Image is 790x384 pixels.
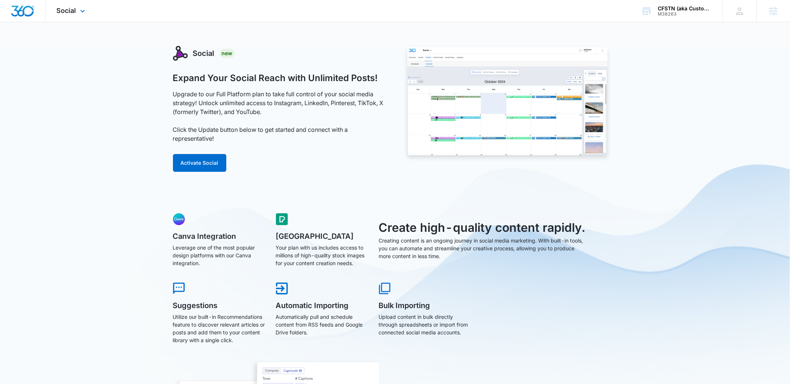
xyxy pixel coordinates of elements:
h3: Social [193,48,214,59]
h5: [GEOGRAPHIC_DATA] [276,233,369,240]
h5: Automatic Importing [276,302,369,309]
div: account name [658,6,712,11]
p: Utilize our built-in Recommendations feature to discover relevant articles or posts and add them ... [173,313,266,344]
div: account id [658,11,712,17]
h5: Canva Integration [173,233,266,240]
p: Creating content is an ongoing journey in social media marketing. With built-in tools, you can au... [379,237,587,260]
p: Automatically pull and schedule content from RSS feeds and Google Drive folders. [276,313,369,336]
h5: Bulk Importing [379,302,471,309]
div: New [220,49,235,58]
p: Your plan with us includes access to millions of high-quality stock images for your content creat... [276,244,369,267]
span: Social [57,7,76,14]
p: Upgrade to our Full Platform plan to take full control of your social media strategy! Unlock unli... [173,90,387,143]
button: Activate Social [173,154,226,172]
h5: Suggestions [173,302,266,309]
p: Upload content in bulk directly through spreadsheets or import from connected social media accounts. [379,313,471,336]
h1: Expand Your Social Reach with Unlimited Posts! [173,73,378,84]
h3: Create high-quality content rapidly. [379,219,587,237]
p: Leverage one of the most popular design platforms with our Canva integration. [173,244,266,267]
